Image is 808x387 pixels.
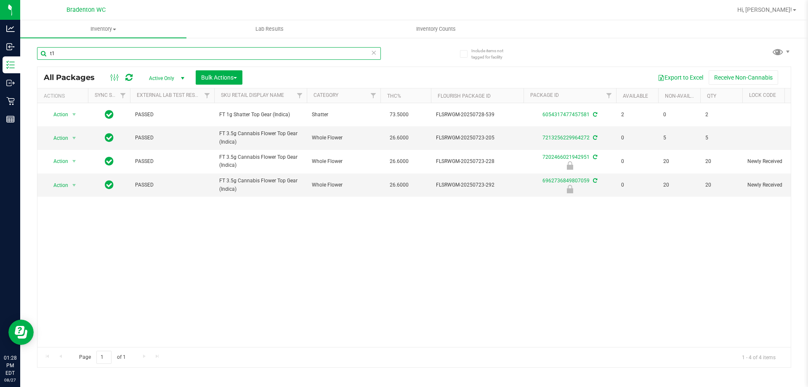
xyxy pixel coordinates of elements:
button: Bulk Actions [196,70,242,85]
inline-svg: Analytics [6,24,15,33]
span: 73.5000 [385,109,413,121]
span: All Packages [44,73,103,82]
a: Filter [367,88,380,103]
a: Sku Retail Display Name [221,92,284,98]
span: Bulk Actions [201,74,237,81]
p: 08/27 [4,377,16,383]
p: 01:28 PM EDT [4,354,16,377]
span: Newly Received [747,157,800,165]
span: 26.6000 [385,132,413,144]
a: Qty [707,93,716,99]
a: External Lab Test Result [137,92,203,98]
a: Sync Status [95,92,127,98]
span: Page of 1 [72,351,133,364]
span: PASSED [135,111,209,119]
a: Inventory [20,20,186,38]
span: 0 [621,181,653,189]
span: Newly Received [747,181,800,189]
span: Inventory Counts [405,25,467,33]
span: FT 3.5g Cannabis Flower Top Gear (Indica) [219,177,302,193]
span: 2 [621,111,653,119]
span: Sync from Compliance System [592,154,597,160]
span: 0 [663,111,695,119]
span: Action [46,155,69,167]
input: Search Package ID, Item Name, SKU, Lot or Part Number... [37,47,381,60]
span: 5 [705,134,737,142]
inline-svg: Reports [6,115,15,123]
span: Whole Flower [312,134,375,142]
a: Package ID [530,92,559,98]
inline-svg: Inbound [6,43,15,51]
span: Include items not tagged for facility [471,48,513,60]
span: 0 [621,134,653,142]
a: 6962736849807059 [542,178,590,184]
inline-svg: Outbound [6,79,15,87]
span: In Sync [105,132,114,144]
span: Action [46,132,69,144]
span: 20 [705,157,737,165]
a: Filter [293,88,307,103]
span: Sync from Compliance System [592,112,597,117]
span: FT 1g Shatter Top Gear (Indica) [219,111,302,119]
a: Filter [116,88,130,103]
a: Non-Available [665,93,702,99]
a: Flourish Package ID [438,93,491,99]
span: In Sync [105,155,114,167]
a: 7202466021942951 [542,154,590,160]
a: Category [314,92,338,98]
a: Available [623,93,648,99]
a: Filter [602,88,616,103]
span: Lab Results [244,25,295,33]
span: select [69,132,80,144]
span: FT 3.5g Cannabis Flower Top Gear (Indica) [219,153,302,169]
span: Shatter [312,111,375,119]
span: In Sync [105,179,114,191]
a: THC% [387,93,401,99]
span: select [69,179,80,191]
a: Lab Results [186,20,353,38]
button: Export to Excel [652,70,709,85]
span: In Sync [105,109,114,120]
div: Newly Received [522,185,617,193]
span: FLSRWGM-20250723-228 [436,157,518,165]
span: Whole Flower [312,181,375,189]
span: PASSED [135,134,209,142]
span: PASSED [135,181,209,189]
inline-svg: Retail [6,97,15,105]
span: 20 [663,157,695,165]
input: 1 [96,351,112,364]
span: 20 [663,181,695,189]
span: Sync from Compliance System [592,135,597,141]
inline-svg: Inventory [6,61,15,69]
a: 7213256229964272 [542,135,590,141]
span: select [69,155,80,167]
button: Receive Non-Cannabis [709,70,778,85]
a: Filter [200,88,214,103]
span: Clear [371,47,377,58]
span: 26.6000 [385,179,413,191]
span: select [69,109,80,120]
span: Hi, [PERSON_NAME]! [737,6,792,13]
span: 1 - 4 of 4 items [735,351,782,363]
span: FLSRWGM-20250723-205 [436,134,518,142]
span: FLSRWGM-20250723-292 [436,181,518,189]
span: FLSRWGM-20250728-539 [436,111,518,119]
span: 20 [705,181,737,189]
a: Lock Code [749,92,776,98]
span: 0 [621,157,653,165]
span: Action [46,179,69,191]
span: Inventory [20,25,186,33]
a: Inventory Counts [353,20,519,38]
span: 5 [663,134,695,142]
span: PASSED [135,157,209,165]
div: Newly Received [522,161,617,170]
span: FT 3.5g Cannabis Flower Top Gear (Indica) [219,130,302,146]
span: Bradenton WC [66,6,106,13]
a: 6054317477457581 [542,112,590,117]
span: 2 [705,111,737,119]
span: Whole Flower [312,157,375,165]
span: 26.6000 [385,155,413,168]
span: Sync from Compliance System [592,178,597,184]
span: Action [46,109,69,120]
iframe: Resource center [8,320,34,345]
